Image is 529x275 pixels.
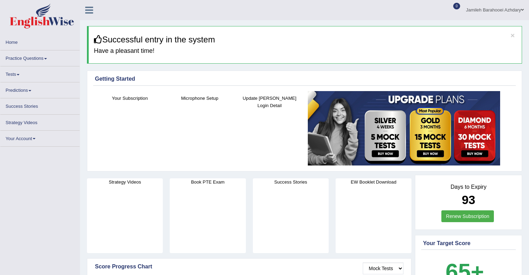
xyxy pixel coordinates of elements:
span: 0 [453,3,460,9]
a: Tests [0,66,80,80]
a: Predictions [0,82,80,96]
a: Your Account [0,131,80,144]
a: Practice Questions [0,50,80,64]
a: Strategy Videos [0,115,80,128]
b: 93 [462,193,475,207]
a: Success Stories [0,98,80,112]
h4: Success Stories [253,178,329,186]
a: Home [0,34,80,48]
h4: EW Booklet Download [336,178,411,186]
h3: Successful entry in the system [94,35,516,44]
h4: Have a pleasant time! [94,48,516,55]
h4: Microphone Setup [168,95,231,102]
h4: Your Subscription [98,95,161,102]
div: Score Progress Chart [95,262,403,271]
h4: Update [PERSON_NAME] Login Detail [238,95,301,109]
h4: Book PTE Exam [170,178,246,186]
button: × [511,32,515,39]
div: Getting Started [95,75,514,83]
img: small5.jpg [308,91,500,165]
h4: Days to Expiry [423,184,514,190]
div: Your Target Score [423,239,514,248]
h4: Strategy Videos [87,178,163,186]
a: Renew Subscription [441,210,494,222]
